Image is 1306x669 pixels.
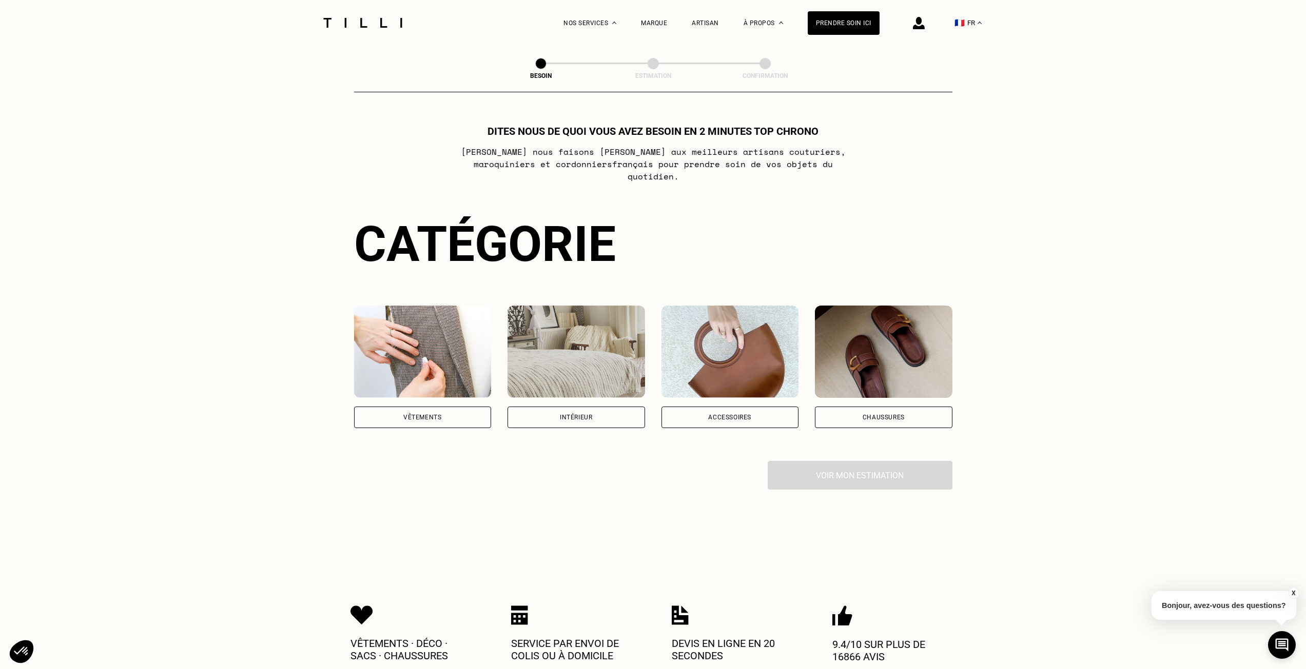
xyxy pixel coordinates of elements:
[612,22,616,24] img: Menu déroulant
[672,605,689,625] img: Icon
[661,306,799,398] img: Accessoires
[354,306,492,398] img: Vêtements
[808,11,880,35] a: Prendre soin ici
[832,638,956,663] p: 9.4/10 sur plus de 16866 avis
[779,22,783,24] img: Menu déroulant à propos
[863,414,905,420] div: Chaussures
[714,72,816,79] div: Confirmation
[692,19,719,27] a: Artisan
[403,414,441,420] div: Vêtements
[1152,591,1296,620] p: Bonjour, avez-vous des questions?
[350,605,373,625] img: Icon
[320,18,406,28] img: Logo du service de couturière Tilli
[511,605,528,625] img: Icon
[641,19,667,27] a: Marque
[350,637,474,662] p: Vêtements · Déco · Sacs · Chaussures
[913,17,925,29] img: icône connexion
[672,637,795,662] p: Devis en ligne en 20 secondes
[954,18,965,28] span: 🇫🇷
[708,414,751,420] div: Accessoires
[488,125,818,137] h1: Dites nous de quoi vous avez besoin en 2 minutes top chrono
[508,306,645,398] img: Intérieur
[602,72,705,79] div: Estimation
[1288,587,1298,599] button: X
[978,22,982,24] img: menu déroulant
[832,605,852,626] img: Icon
[354,215,952,273] div: Catégorie
[560,414,592,420] div: Intérieur
[490,72,592,79] div: Besoin
[511,637,634,662] p: Service par envoi de colis ou à domicile
[815,306,952,398] img: Chaussures
[450,146,856,183] p: [PERSON_NAME] nous faisons [PERSON_NAME] aux meilleurs artisans couturiers , maroquiniers et cord...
